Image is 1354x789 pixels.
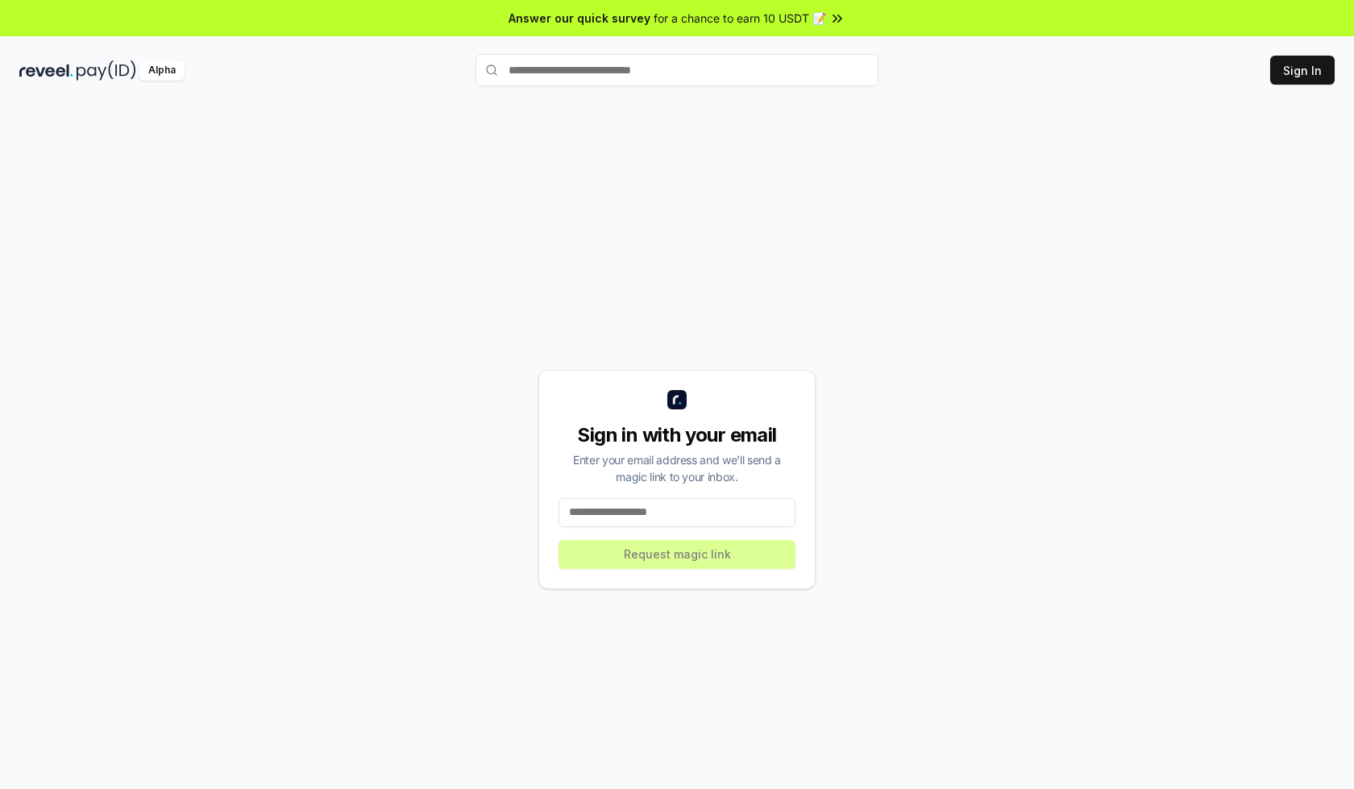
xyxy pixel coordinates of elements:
[559,422,795,448] div: Sign in with your email
[559,451,795,485] div: Enter your email address and we’ll send a magic link to your inbox.
[654,10,826,27] span: for a chance to earn 10 USDT 📝
[509,10,650,27] span: Answer our quick survey
[139,60,185,81] div: Alpha
[77,60,136,81] img: pay_id
[1270,56,1335,85] button: Sign In
[667,390,687,409] img: logo_small
[19,60,73,81] img: reveel_dark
